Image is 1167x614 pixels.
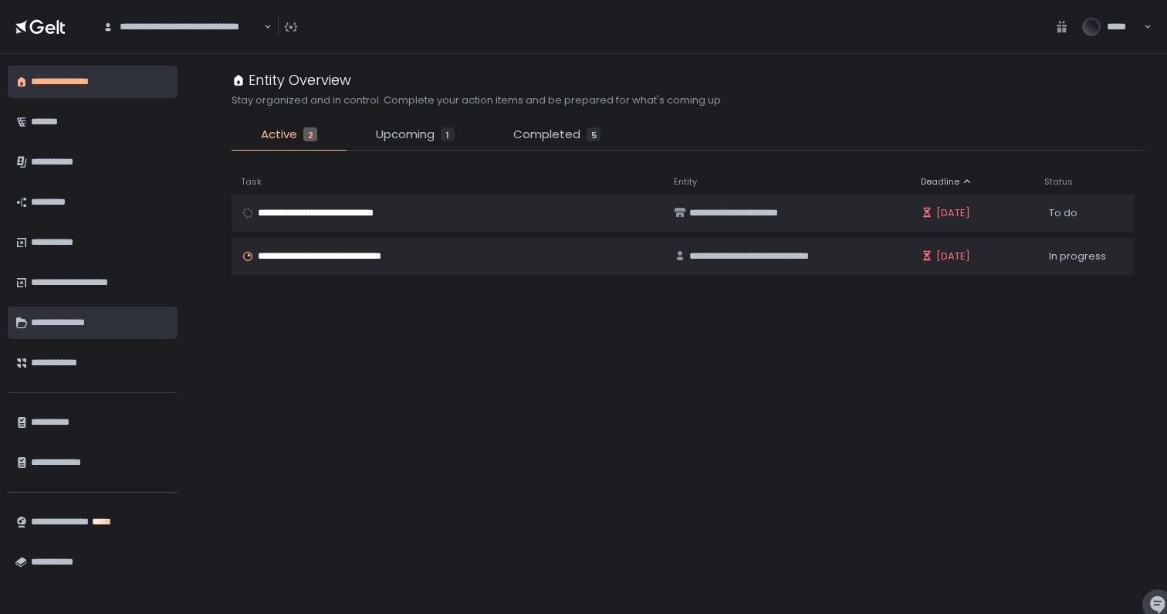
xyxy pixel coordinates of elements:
[1049,206,1077,220] span: To do
[674,176,697,188] span: Entity
[376,126,435,144] span: Upcoming
[232,70,351,90] div: Entity Overview
[303,127,317,141] div: 2
[441,127,455,141] div: 1
[232,93,723,107] h2: Stay organized and in control. Complete your action items and be prepared for what's coming up.
[241,176,262,188] span: Task
[936,206,970,220] span: [DATE]
[936,249,970,263] span: [DATE]
[1044,176,1073,188] span: Status
[513,126,580,144] span: Completed
[261,126,297,144] span: Active
[1049,249,1106,263] span: In progress
[921,176,959,188] span: Deadline
[93,11,272,43] div: Search for option
[587,127,600,141] div: 5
